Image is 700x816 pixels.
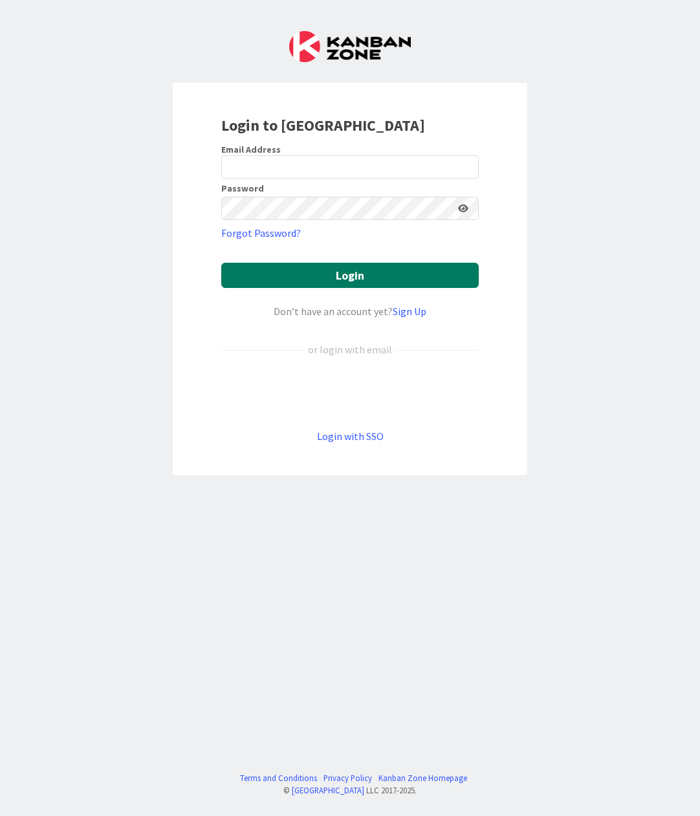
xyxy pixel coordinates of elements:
[240,772,317,784] a: Terms and Conditions
[292,785,364,795] a: [GEOGRAPHIC_DATA]
[221,225,301,241] a: Forgot Password?
[393,305,426,318] a: Sign Up
[234,784,467,797] div: © LLC 2017- 2025 .
[317,430,384,443] a: Login with SSO
[221,115,425,135] b: Login to [GEOGRAPHIC_DATA]
[221,303,479,319] div: Don’t have an account yet?
[305,342,395,357] div: or login with email
[215,379,485,407] iframe: Sign in with Google Button
[378,772,467,784] a: Kanban Zone Homepage
[221,263,479,288] button: Login
[221,184,264,193] label: Password
[323,772,372,784] a: Privacy Policy
[221,144,281,155] label: Email Address
[289,31,411,62] img: Kanban Zone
